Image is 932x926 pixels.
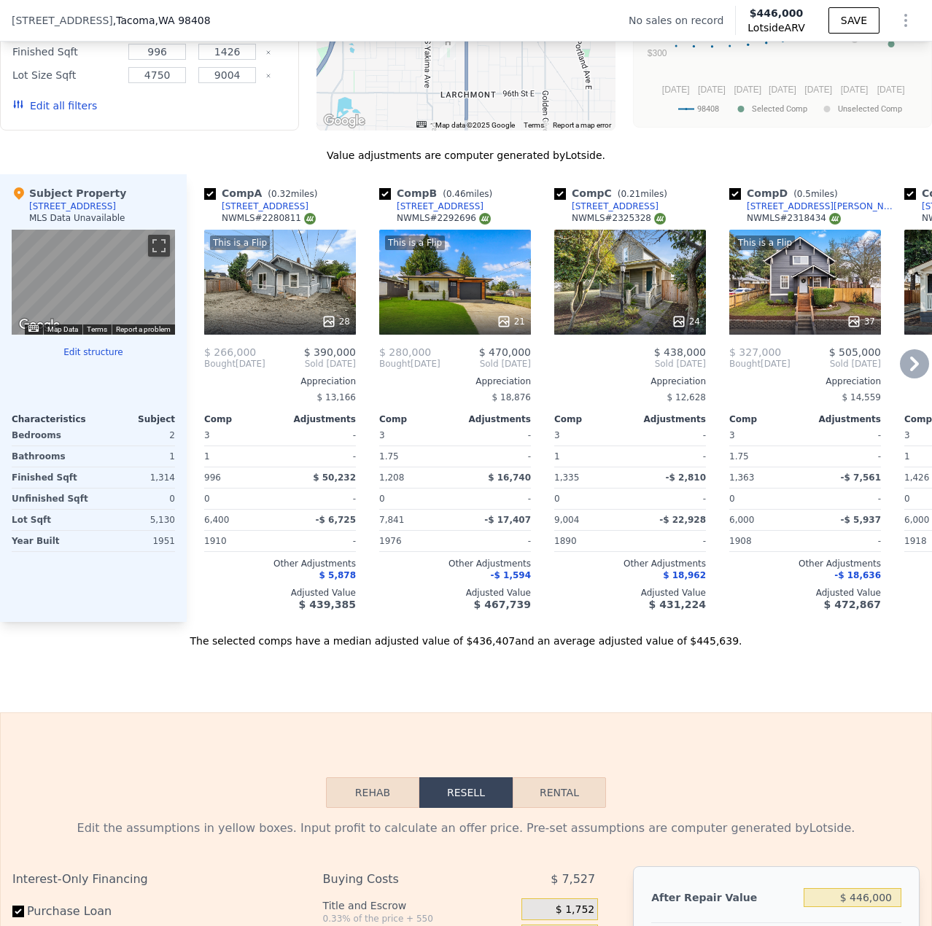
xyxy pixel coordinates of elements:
span: 0 [729,494,735,504]
div: Characteristics [12,413,93,425]
div: - [283,531,356,551]
button: Keyboard shortcuts [416,121,427,128]
span: Bought [379,358,411,370]
img: NWMLS Logo [829,213,841,225]
div: Comp [554,413,630,425]
span: 0.21 [621,189,640,199]
div: - [283,425,356,446]
div: 2 [96,425,175,446]
span: ( miles) [788,189,843,199]
span: 0 [554,494,560,504]
span: 1,426 [904,472,929,483]
div: [STREET_ADDRESS] [29,201,116,212]
a: Report a problem [116,325,171,333]
label: Purchase Loan [12,898,174,925]
div: Unfinished Sqft [12,489,90,509]
span: $ 505,000 [829,346,881,358]
span: 0 [904,494,910,504]
text: [DATE] [662,85,690,95]
div: NWMLS # 2318434 [747,212,841,225]
a: [STREET_ADDRESS][PERSON_NAME] [729,201,898,212]
span: $ 470,000 [479,346,531,358]
div: Comp [379,413,455,425]
text: [DATE] [804,85,832,95]
span: ( miles) [262,189,323,199]
div: Appreciation [729,376,881,387]
div: - [633,425,706,446]
div: 1951 [96,531,175,551]
a: Open this area in Google Maps (opens a new window) [15,316,63,335]
span: Bought [204,358,236,370]
button: Edit structure [12,346,175,358]
span: $ 1,752 [556,903,594,917]
div: Comp D [729,186,844,201]
span: $ 327,000 [729,346,781,358]
span: Sold [DATE] [791,358,881,370]
div: 21 [497,314,525,329]
div: [STREET_ADDRESS] [572,201,659,212]
div: Other Adjustments [379,558,531,569]
div: 1910 [204,531,277,551]
div: This is a Flip [735,236,795,250]
span: $ 438,000 [654,346,706,358]
span: -$ 6,725 [316,515,356,525]
span: 3 [379,430,385,440]
span: $ 390,000 [304,346,356,358]
text: $300 [648,48,667,58]
div: [STREET_ADDRESS] [222,201,308,212]
button: Show Options [891,6,920,35]
div: Subject [93,413,175,425]
span: $ 439,385 [299,599,356,610]
div: - [458,489,531,509]
div: Other Adjustments [204,558,356,569]
div: 505 S 90th St [440,35,456,60]
div: Adjustments [280,413,356,425]
span: -$ 5,937 [841,515,881,525]
div: After Repair Value [651,884,798,911]
span: 3 [904,430,910,440]
a: Open this area in Google Maps (opens a new window) [320,112,368,131]
div: Street View [12,230,175,335]
div: Adjustments [455,413,531,425]
span: $ 280,000 [379,346,431,358]
div: Lot Sqft [12,510,90,530]
div: 1 [204,446,277,467]
div: 0 [96,489,175,509]
span: -$ 7,561 [841,472,881,483]
div: 1976 [379,531,452,551]
div: Buying Costs [323,866,485,892]
span: Lotside ARV [747,20,804,35]
div: - [633,446,706,467]
text: [DATE] [734,85,761,95]
span: $ 50,232 [313,472,356,483]
img: NWMLS Logo [304,213,316,225]
button: Rehab [326,777,419,808]
span: $ 18,876 [492,392,531,402]
div: [STREET_ADDRESS][PERSON_NAME] [747,201,898,212]
div: Comp C [554,186,673,201]
span: , WA 98408 [155,15,211,26]
div: Comp [729,413,805,425]
div: [DATE] [379,358,440,370]
div: Lot Size Sqft [12,65,120,85]
div: Finished Sqft [12,42,120,62]
div: NWMLS # 2280811 [222,212,316,225]
span: ( miles) [612,189,673,199]
div: Finished Sqft [12,467,90,488]
div: - [633,531,706,551]
span: Sold [DATE] [440,358,531,370]
div: Title and Escrow [323,898,516,913]
span: $ 14,559 [842,392,881,402]
button: Resell [419,777,513,808]
div: Adjusted Value [554,587,706,599]
span: ( miles) [437,189,498,199]
span: $446,000 [750,7,804,19]
div: 1.75 [379,446,452,467]
span: 0.5 [797,189,811,199]
div: Comp A [204,186,323,201]
div: 5,130 [96,510,175,530]
button: Edit all filters [12,98,97,113]
span: Bought [729,358,761,370]
span: 9,004 [554,515,579,525]
img: Google [320,112,368,131]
